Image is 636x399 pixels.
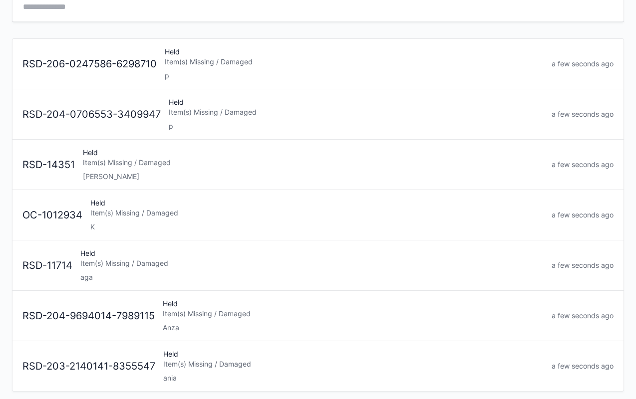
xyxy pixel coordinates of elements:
[169,107,544,117] div: Item(s) Missing / Damaged
[12,190,624,240] a: OC-1012934HeldItem(s) Missing / DamagedKa few seconds ago
[12,39,624,89] a: RSD-206-0247586-6298710HeldItem(s) Missing / Damagedpa few seconds ago
[12,240,624,291] a: RSD-11714HeldItem(s) Missing / Damagedagaa few seconds ago
[548,109,618,119] div: a few seconds ago
[548,160,618,170] div: a few seconds ago
[163,359,544,369] div: Item(s) Missing / Damaged
[79,148,548,182] div: Held
[163,309,544,319] div: Item(s) Missing / Damaged
[169,121,544,131] div: p
[12,140,624,190] a: RSD-14351HeldItem(s) Missing / Damaged[PERSON_NAME]a few seconds ago
[548,311,618,321] div: a few seconds ago
[548,210,618,220] div: a few seconds ago
[159,349,548,383] div: Held
[83,158,544,168] div: Item(s) Missing / Damaged
[18,208,86,222] div: OC-1012934
[12,291,624,341] a: RSD-204-9694014-7989115HeldItem(s) Missing / DamagedAnzaa few seconds ago
[548,361,618,371] div: a few seconds ago
[86,198,548,232] div: Held
[18,107,165,122] div: RSD-204-0706553-3409947
[18,158,79,172] div: RSD-14351
[18,258,76,273] div: RSD-11714
[18,309,159,323] div: RSD-204-9694014-7989115
[12,89,624,140] a: RSD-204-0706553-3409947HeldItem(s) Missing / Damagedpa few seconds ago
[159,299,548,333] div: Held
[80,258,544,268] div: Item(s) Missing / Damaged
[165,71,544,81] div: p
[80,272,544,282] div: aga
[18,359,159,374] div: RSD-203-2140141-8355547
[83,172,544,182] div: [PERSON_NAME]
[18,57,161,71] div: RSD-206-0247586-6298710
[161,47,548,81] div: Held
[163,373,544,383] div: ania
[76,248,548,282] div: Held
[165,97,548,131] div: Held
[548,59,618,69] div: a few seconds ago
[90,208,544,218] div: Item(s) Missing / Damaged
[165,57,544,67] div: Item(s) Missing / Damaged
[90,222,544,232] div: K
[163,323,544,333] div: Anza
[548,260,618,270] div: a few seconds ago
[12,341,624,391] a: RSD-203-2140141-8355547HeldItem(s) Missing / Damagedaniaa few seconds ago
